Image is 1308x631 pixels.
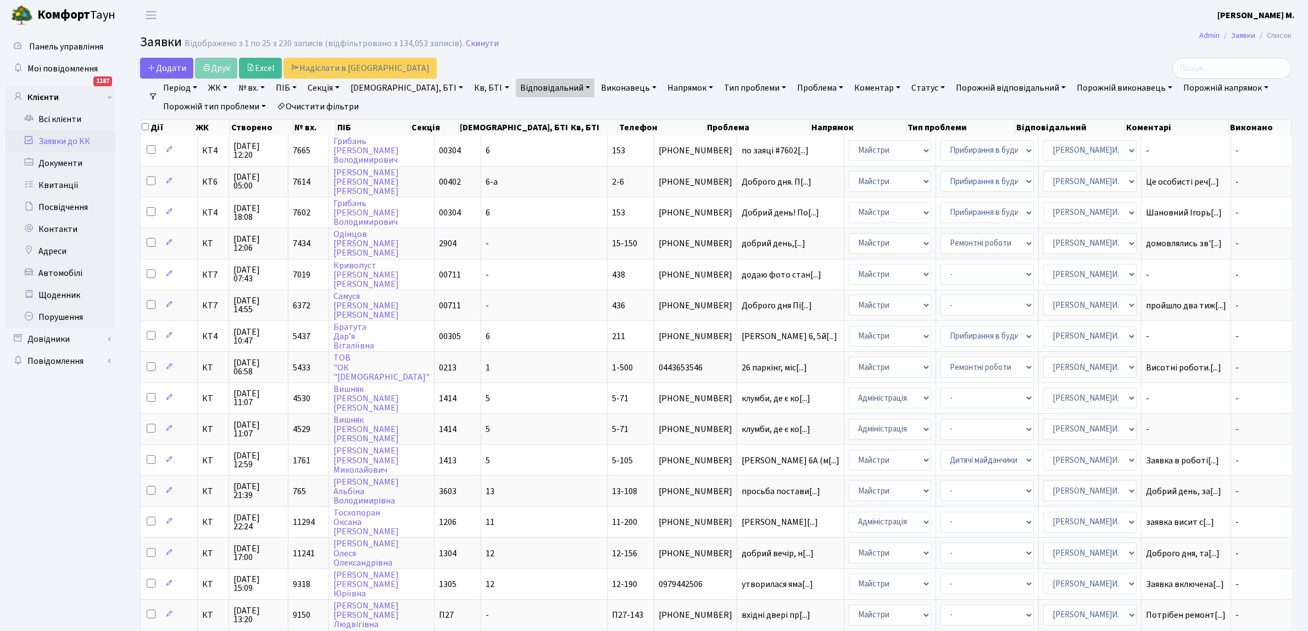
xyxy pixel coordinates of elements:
a: Excel [239,58,282,79]
th: Телефон [618,120,705,135]
span: КТ [202,487,224,496]
span: [PHONE_NUMBER] [659,146,732,155]
span: 1304 [439,547,457,560]
a: Відповідальний [516,79,594,97]
span: [PHONE_NUMBER] [659,487,732,496]
a: [PERSON_NAME][PERSON_NAME]Юріївна [333,569,399,600]
span: [DATE] 06:58 [233,358,283,376]
a: Самуся[PERSON_NAME][PERSON_NAME] [333,290,399,321]
span: КТ4 [202,208,224,217]
span: 13-108 [612,485,637,497]
a: Порушення [5,306,115,328]
th: Кв, БТІ [570,120,618,135]
span: [PERSON_NAME] 6, 5й[...] [742,330,837,342]
span: 6 [486,145,490,157]
span: - [1235,485,1239,497]
th: [DEMOGRAPHIC_DATA], БТІ [459,120,570,135]
a: Заявки [1231,30,1255,41]
span: 00305 [439,330,461,342]
span: КТ [202,549,224,558]
a: Грибань[PERSON_NAME]Володимирович [333,135,399,166]
span: Доброго дня Пі[...] [742,300,812,312]
a: Скинути [466,38,499,49]
a: Заявки до КК [5,130,115,152]
span: 2-6 [612,176,624,188]
span: [PHONE_NUMBER] [659,425,732,434]
a: [PERSON_NAME][PERSON_NAME]Миколайович [333,445,399,476]
span: 1-500 [612,362,633,374]
span: КТ6 [202,178,224,186]
img: logo.png [11,4,33,26]
span: 12-190 [612,578,637,590]
span: [DATE] 22:24 [233,513,283,531]
span: 3603 [439,485,457,497]
span: 1414 [439,423,457,435]
a: Вишняк[PERSON_NAME][PERSON_NAME] [333,383,399,414]
span: Шановний Ігорь[...] [1146,207,1222,219]
span: Добрий день, за[...] [1146,485,1221,497]
span: 11 [486,516,494,528]
span: КТ [202,518,224,527]
span: - [486,609,489,621]
span: [PHONE_NUMBER] [659,178,732,186]
span: 7665 [293,145,310,157]
span: 5437 [293,330,310,342]
span: [PHONE_NUMBER] [659,549,732,558]
th: Дії [141,120,194,135]
span: [DATE] 15:09 [233,575,283,593]
b: [PERSON_NAME] М. [1217,9,1295,21]
span: [DATE] 14:55 [233,296,283,314]
span: 7019 [293,269,310,281]
span: 765 [293,485,306,497]
span: 5-71 [612,392,628,405]
span: по заяці #7602[...] [742,145,809,157]
span: 153 [612,207,625,219]
span: заявка висит с[...] [1146,516,1214,528]
span: - [486,269,489,281]
a: Статус [907,79,949,97]
span: [DATE] 11:07 [233,389,283,407]
span: - [1235,330,1239,342]
a: [PERSON_NAME][PERSON_NAME][PERSON_NAME] [333,167,399,197]
span: [PHONE_NUMBER] [659,239,732,248]
span: [PERSON_NAME][...] [742,516,818,528]
th: Виконано [1229,120,1292,135]
span: КТ [202,239,224,248]
span: пройшло два тиж[...] [1146,300,1226,312]
span: [PHONE_NUMBER] [659,518,732,527]
span: КТ [202,425,224,434]
span: [DATE] 05:00 [233,173,283,190]
span: 1 [486,362,490,374]
span: 436 [612,300,625,312]
a: Кв, БТІ [470,79,513,97]
a: Вишняк[PERSON_NAME][PERSON_NAME] [333,414,399,445]
span: 0213 [439,362,457,374]
a: [PERSON_NAME][PERSON_NAME]Людвігівна [333,600,399,630]
span: Доброго дня. П[...] [742,176,811,188]
span: добрий вечір, н[...] [742,547,814,560]
span: [DATE] 12:06 [233,235,283,252]
th: Проблема [706,120,810,135]
a: Порожній відповідальний [951,79,1070,97]
a: Грибань[PERSON_NAME]Володимирович [333,197,399,228]
span: 6 [486,330,490,342]
span: [PHONE_NUMBER] [659,208,732,217]
span: клумби, де є ко[...] [742,423,810,435]
li: Список [1255,30,1292,42]
span: просьба постави[...] [742,485,820,497]
span: Потрібен ремонт[...] [1146,609,1226,621]
span: КТ4 [202,332,224,341]
span: - [1235,423,1239,435]
span: - [1235,547,1239,560]
span: [DATE] 18:08 [233,204,283,222]
span: - [1235,362,1239,374]
span: Заявка в роботі[...] [1146,455,1219,467]
span: клумби, де є ко[...] [742,392,810,405]
a: Документи [5,152,115,174]
a: № вх. [234,79,269,97]
span: КТ [202,363,224,372]
a: Тип проблеми [720,79,791,97]
span: - [1235,207,1239,219]
b: Комфорт [37,6,90,24]
span: 7602 [293,207,310,219]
